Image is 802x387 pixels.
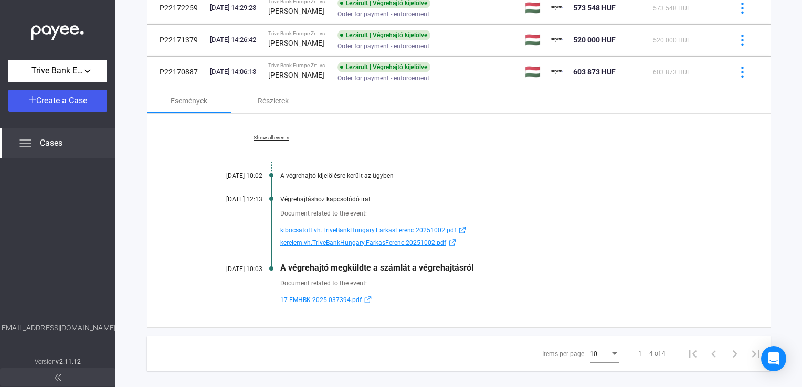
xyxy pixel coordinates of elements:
button: more-blue [731,61,753,83]
strong: [PERSON_NAME] [268,39,324,47]
img: payee-logo [551,2,563,14]
div: [DATE] 10:03 [199,265,262,273]
div: Végrehajtáshoz kapcsolódó irat [280,196,718,203]
span: 573 548 HUF [573,4,616,12]
div: Document related to the event: [280,208,718,219]
button: Create a Case [8,90,107,112]
span: Cases [40,137,62,149]
span: 520 000 HUF [653,37,691,44]
span: 17-FMHBK-2025-037394.pdf [280,294,362,306]
a: kerelem.vh.TriveBankHungary.FarkasFerenc.20251002.pdfexternal-link-blue [280,236,718,249]
strong: [PERSON_NAME] [268,7,324,15]
button: Previous page [703,343,724,364]
div: Események [171,94,207,107]
button: First page [682,343,703,364]
img: more-blue [737,67,748,78]
span: Order for payment - enforcement [337,40,429,52]
div: A végrehajtó kijelölésre került az ügyben [280,172,718,179]
td: 🇭🇺 [521,56,546,88]
img: external-link-blue [456,226,469,234]
div: Lezárult | Végrehajtó kijelölve [337,62,430,72]
div: [DATE] 12:13 [199,196,262,203]
span: 573 548 HUF [653,5,691,12]
div: Items per page: [542,348,586,360]
img: arrow-double-left-grey.svg [55,374,61,381]
mat-select: Items per page: [590,347,619,360]
a: 17-FMHBK-2025-037394.pdfexternal-link-blue [280,294,718,306]
div: Trive Bank Europe Zrt. vs [268,30,329,37]
strong: v2.11.12 [56,358,81,365]
a: Show all events [199,135,343,141]
span: 520 000 HUF [573,36,616,44]
td: P22171379 [147,24,206,56]
div: Document related to the event: [280,278,718,288]
div: Open Intercom Messenger [761,346,786,371]
img: more-blue [737,3,748,14]
div: [DATE] 10:02 [199,172,262,179]
span: Order for payment - enforcement [337,8,429,20]
span: Create a Case [36,95,87,105]
div: [DATE] 14:06:13 [210,67,260,77]
div: A végrehajtó megküldte a számlát a végrehajtásról [280,263,718,273]
button: Last page [745,343,766,364]
img: external-link-blue [362,296,374,304]
button: more-blue [731,29,753,51]
div: Részletek [258,94,289,107]
a: kibocsatott.vh.TriveBankHungary.FarkasFerenc.20251002.pdfexternal-link-blue [280,224,718,236]
span: 603 873 HUF [653,69,691,76]
span: kerelem.vh.TriveBankHungary.FarkasFerenc.20251002.pdf [280,236,446,249]
button: Next page [724,343,745,364]
div: Trive Bank Europe Zrt. vs [268,62,329,69]
td: P22170887 [147,56,206,88]
button: Trive Bank Europe Zrt. [8,60,107,82]
span: Order for payment - enforcement [337,72,429,84]
span: Trive Bank Europe Zrt. [31,64,84,77]
img: list.svg [19,137,31,149]
div: [DATE] 14:26:42 [210,35,260,45]
span: kibocsatott.vh.TriveBankHungary.FarkasFerenc.20251002.pdf [280,224,456,236]
img: external-link-blue [446,239,459,246]
td: 🇭🇺 [521,24,546,56]
span: 10 [590,350,597,358]
img: white-payee-white-dot.svg [31,19,84,41]
div: Lezárult | Végrehajtó kijelölve [337,30,430,40]
span: 603 873 HUF [573,68,616,76]
div: [DATE] 14:29:23 [210,3,260,13]
img: payee-logo [551,34,563,46]
img: more-blue [737,35,748,46]
img: plus-white.svg [29,96,36,103]
div: 1 – 4 of 4 [638,347,666,360]
img: payee-logo [551,66,563,78]
strong: [PERSON_NAME] [268,71,324,79]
